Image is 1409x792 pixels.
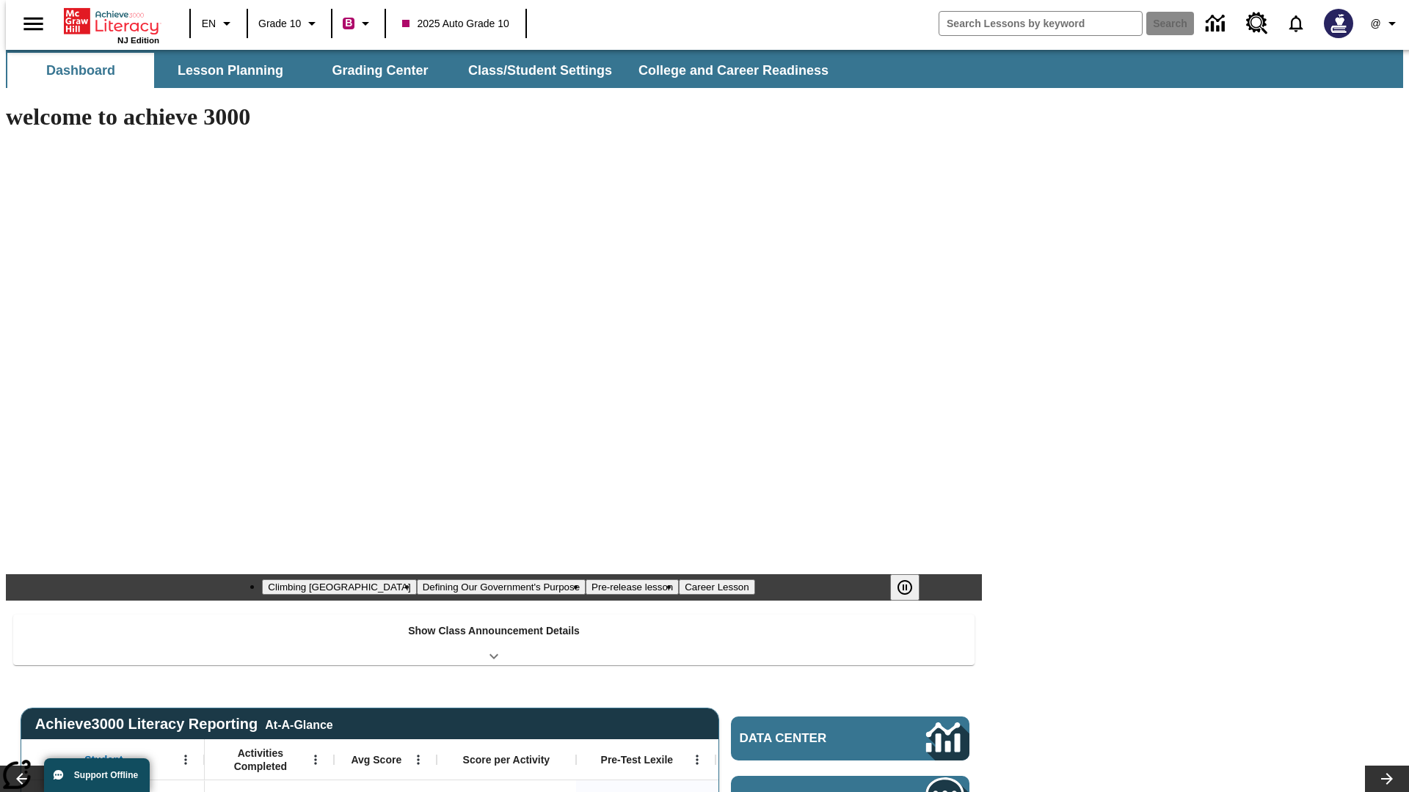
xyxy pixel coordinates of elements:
span: Student [84,753,123,766]
h1: welcome to achieve 3000 [6,103,982,131]
button: College and Career Readiness [627,53,840,88]
button: Grading Center [307,53,454,88]
div: SubNavbar [6,53,842,88]
button: Open side menu [12,2,55,45]
span: 2025 Auto Grade 10 [402,16,509,32]
span: @ [1370,16,1380,32]
button: Lesson Planning [157,53,304,88]
button: Pause [890,574,920,601]
span: Achieve3000 Literacy Reporting [35,716,333,733]
span: Grade 10 [258,16,301,32]
button: Slide 2 Defining Our Government's Purpose [417,579,586,595]
div: Show Class Announcement Details [13,615,975,665]
button: Slide 3 Pre-release lesson [586,579,679,595]
div: Home [64,5,159,45]
div: SubNavbar [6,50,1403,88]
span: Pre-Test Lexile [601,753,674,766]
span: B [345,14,352,32]
div: Pause [890,574,934,601]
button: Slide 4 Career Lesson [679,579,754,595]
span: Score per Activity [463,753,550,766]
button: Open Menu [175,749,197,771]
button: Class/Student Settings [456,53,624,88]
button: Boost Class color is violet red. Change class color [337,10,380,37]
button: Open Menu [407,749,429,771]
a: Data Center [731,716,969,760]
input: search field [939,12,1142,35]
button: Grade: Grade 10, Select a grade [252,10,327,37]
a: Home [64,7,159,36]
span: Support Offline [74,770,138,780]
span: Activities Completed [212,747,309,773]
button: Profile/Settings [1362,10,1409,37]
button: Lesson carousel, Next [1365,766,1409,792]
button: Select a new avatar [1315,4,1362,43]
a: Resource Center, Will open in new tab [1237,4,1277,43]
button: Slide 1 Climbing Mount Tai [262,579,416,595]
a: Data Center [1197,4,1237,44]
div: At-A-Glance [265,716,332,732]
button: Dashboard [7,53,154,88]
img: Avatar [1324,9,1353,38]
a: Notifications [1277,4,1315,43]
span: NJ Edition [117,36,159,45]
span: EN [202,16,216,32]
span: Data Center [740,731,877,746]
button: Open Menu [686,749,708,771]
span: Avg Score [351,753,401,766]
button: Open Menu [305,749,327,771]
p: Show Class Announcement Details [408,623,580,639]
button: Support Offline [44,758,150,792]
button: Language: EN, Select a language [195,10,242,37]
